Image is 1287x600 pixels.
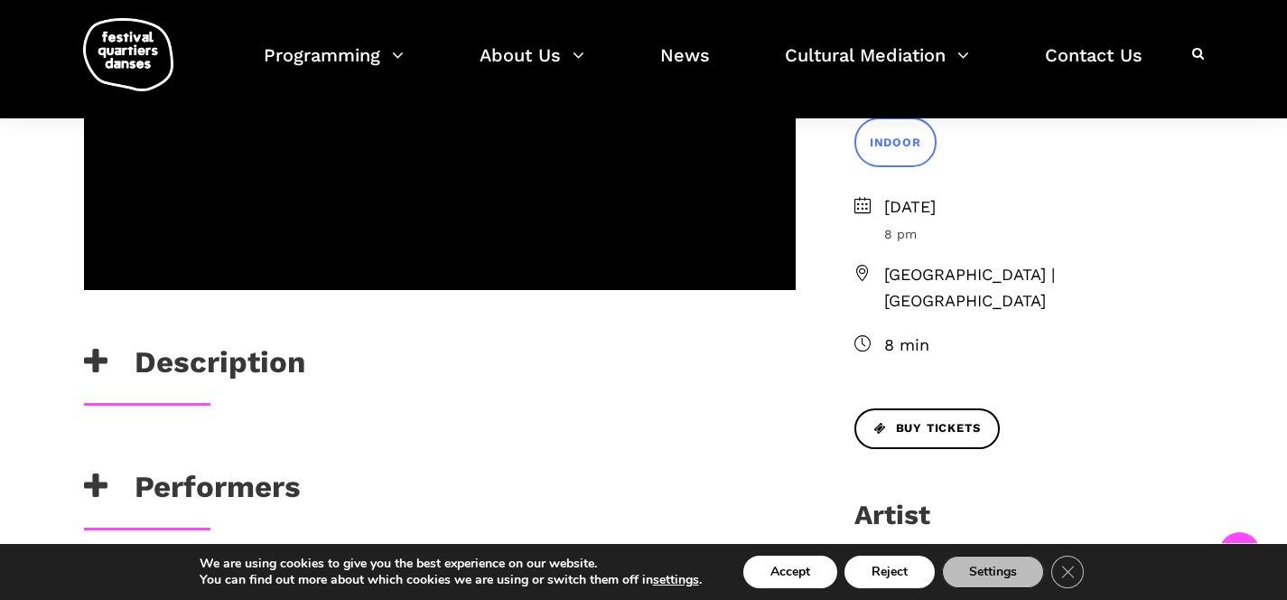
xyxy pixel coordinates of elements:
[1051,556,1084,588] button: Close GDPR Cookie Banner
[884,224,1204,244] span: 8 pm
[785,40,969,93] a: Cultural Mediation
[1045,40,1142,93] a: Contact Us
[743,556,837,588] button: Accept
[264,40,404,93] a: Programming
[884,333,1204,359] span: 8 min
[884,194,1204,220] span: [DATE]
[200,556,702,572] p: We are using cookies to give you the best experience on our website.
[884,262,1204,314] span: [GEOGRAPHIC_DATA] | [GEOGRAPHIC_DATA]
[854,117,937,167] a: INDOOR
[84,344,305,389] h3: Description
[653,572,699,588] button: settings
[83,18,173,91] img: logo-fqd-med
[870,134,921,153] span: INDOOR
[480,40,584,93] a: About Us
[942,556,1044,588] button: Settings
[854,408,1001,449] a: Buy Tickets
[854,499,930,544] h3: Artist
[844,556,935,588] button: Reject
[84,469,301,514] h3: Performers
[200,572,702,588] p: You can find out more about which cookies we are using or switch them off in .
[874,419,981,438] span: Buy Tickets
[660,40,710,93] a: News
